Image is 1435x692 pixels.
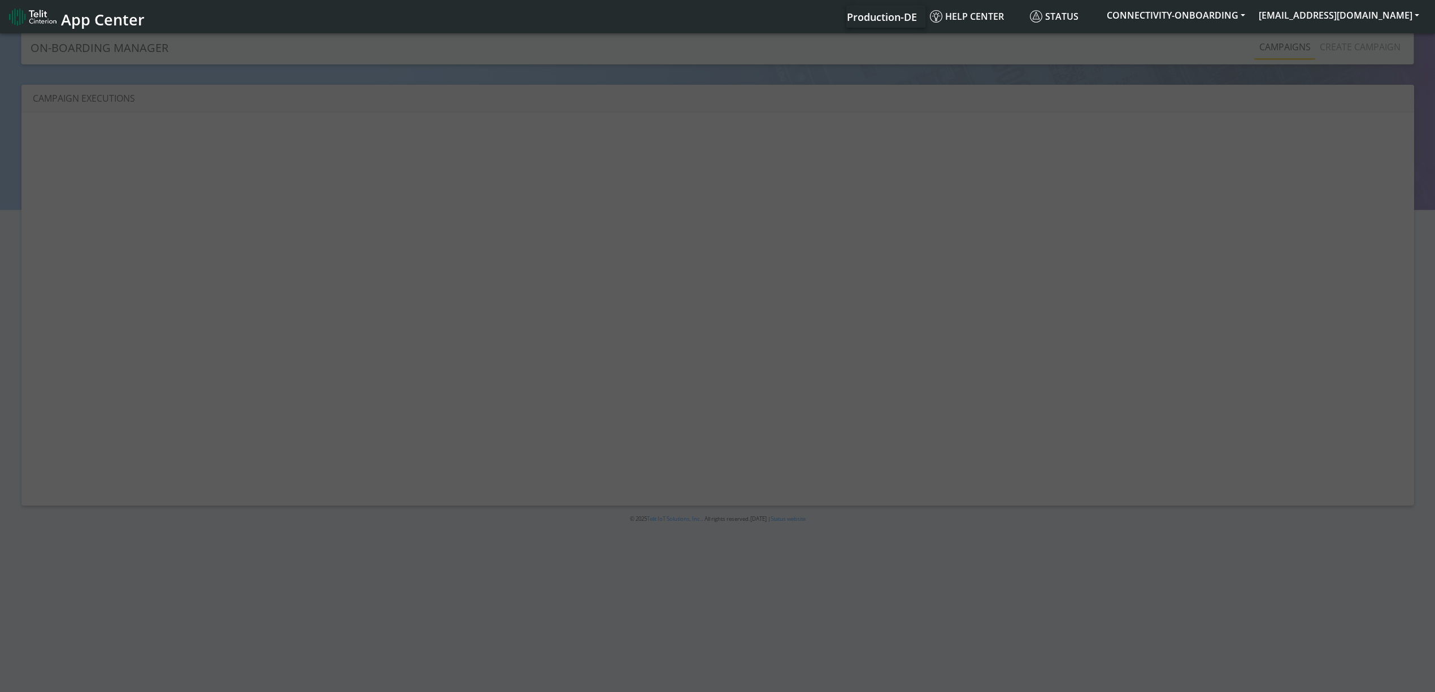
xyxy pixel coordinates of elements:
[1252,5,1426,25] button: [EMAIL_ADDRESS][DOMAIN_NAME]
[846,5,916,28] a: Your current platform instance
[1030,10,1079,23] span: Status
[930,10,942,23] img: knowledge.svg
[9,8,56,26] img: logo-telit-cinterion-gw-new.png
[925,5,1025,28] a: Help center
[1030,10,1042,23] img: status.svg
[1100,5,1252,25] button: CONNECTIVITY-ONBOARDING
[9,5,143,29] a: App Center
[847,10,917,24] span: Production-DE
[61,9,145,30] span: App Center
[930,10,1004,23] span: Help center
[1025,5,1100,28] a: Status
